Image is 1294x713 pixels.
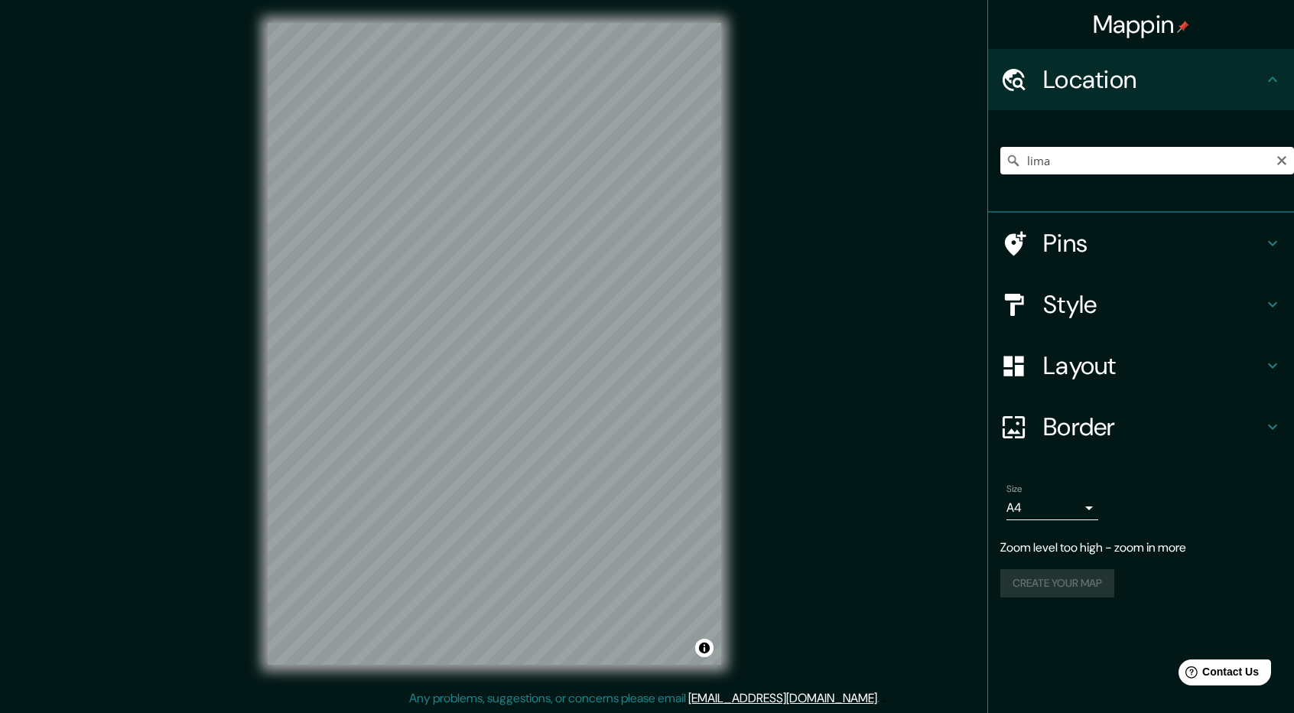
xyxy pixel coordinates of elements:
p: Any problems, suggestions, or concerns please email . [409,689,879,708]
label: Size [1006,483,1023,496]
iframe: Help widget launcher [1158,653,1277,696]
h4: Style [1043,289,1263,320]
canvas: Map [268,23,721,665]
input: Pick your city or area [1000,147,1294,174]
h4: Layout [1043,350,1263,381]
div: . [879,689,882,708]
h4: Mappin [1093,9,1190,40]
img: pin-icon.png [1177,21,1189,33]
h4: Border [1043,412,1263,442]
button: Toggle attribution [695,639,714,657]
div: Location [988,49,1294,110]
a: [EMAIL_ADDRESS][DOMAIN_NAME] [688,690,877,706]
div: Layout [988,335,1294,396]
div: Pins [988,213,1294,274]
div: Border [988,396,1294,457]
button: Clear [1276,152,1288,167]
div: A4 [1006,496,1098,520]
div: Style [988,274,1294,335]
h4: Location [1043,64,1263,95]
div: . [882,689,885,708]
p: Zoom level too high - zoom in more [1000,539,1282,557]
h4: Pins [1043,228,1263,259]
